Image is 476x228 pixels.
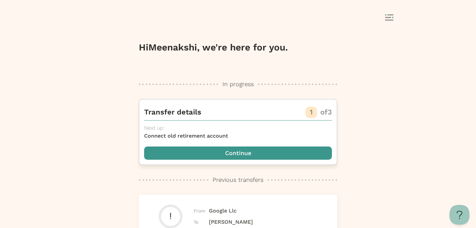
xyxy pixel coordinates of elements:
p: 1 [310,107,313,117]
p: In progress [222,80,254,88]
span: Google Llc [209,207,237,215]
p: Connect old retirement account [144,132,332,140]
span: [PERSON_NAME] [209,218,253,226]
span: From [194,207,209,214]
p: Previous transfers [213,176,263,184]
p: of 3 [320,107,332,117]
span: To [194,218,209,226]
span: Hi Meenakshi , we're here for you. [139,42,288,53]
iframe: Help Scout Beacon - Open [450,205,469,225]
button: Continue [144,147,332,160]
p: Next up: [144,124,332,132]
p: Transfer details [144,107,201,117]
